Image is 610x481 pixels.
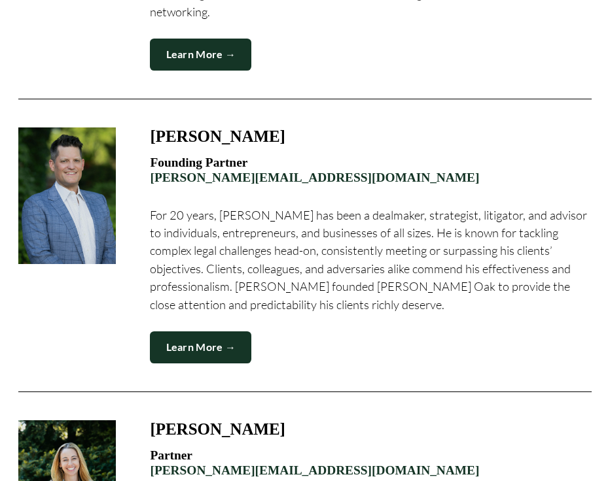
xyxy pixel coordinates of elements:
[150,156,592,186] h4: Founding Partner
[150,420,285,438] strong: [PERSON_NAME]
[150,39,251,71] a: Learn More →
[150,331,251,363] a: Learn More →
[150,171,479,184] a: [PERSON_NAME][EMAIL_ADDRESS][DOMAIN_NAME]
[150,127,285,145] h3: [PERSON_NAME]
[150,448,592,478] h4: Partner
[150,207,592,314] p: For 20 years, [PERSON_NAME] has been a dealmaker, strategist, litigator, and advisor to individua...
[150,463,479,477] a: [PERSON_NAME][EMAIL_ADDRESS][DOMAIN_NAME]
